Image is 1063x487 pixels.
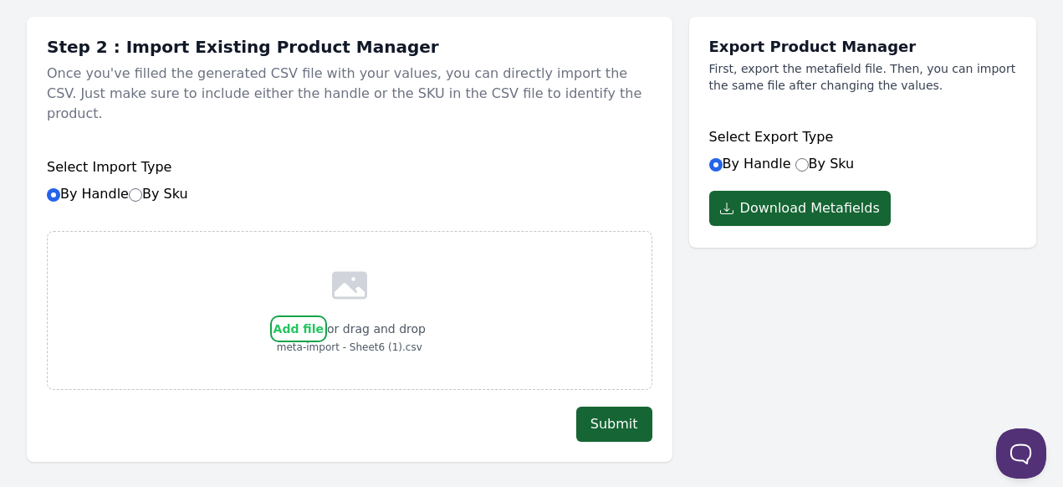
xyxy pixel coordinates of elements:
p: Once you've filled the generated CSV file with your values, you can directly import the CSV. Just... [47,57,652,131]
p: First, export the metafield file. Then, you can import the same file after changing the values. [709,60,1016,94]
h1: Export Product Manager [709,37,1016,57]
h6: Select Export Type [709,127,1016,147]
label: By Sku [129,186,188,202]
label: By Handle [709,156,791,172]
h6: Select Import Type [47,157,652,177]
p: or drag and drop [324,319,426,339]
h1: Step 2 : Import Existing Product Manager [47,37,652,57]
input: By HandleBy Sku [47,188,60,202]
label: By Sku [795,156,855,172]
button: Submit [576,407,652,442]
input: By Sku [795,158,809,172]
input: By Handle [709,158,723,172]
span: Add file [273,322,324,336]
p: meta-import - Sheet6 (1).csv [273,339,426,356]
label: By Handle [47,186,188,202]
button: Download Metafields [709,191,891,226]
iframe: Toggle Customer Support [996,428,1046,479]
input: By Sku [129,188,142,202]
